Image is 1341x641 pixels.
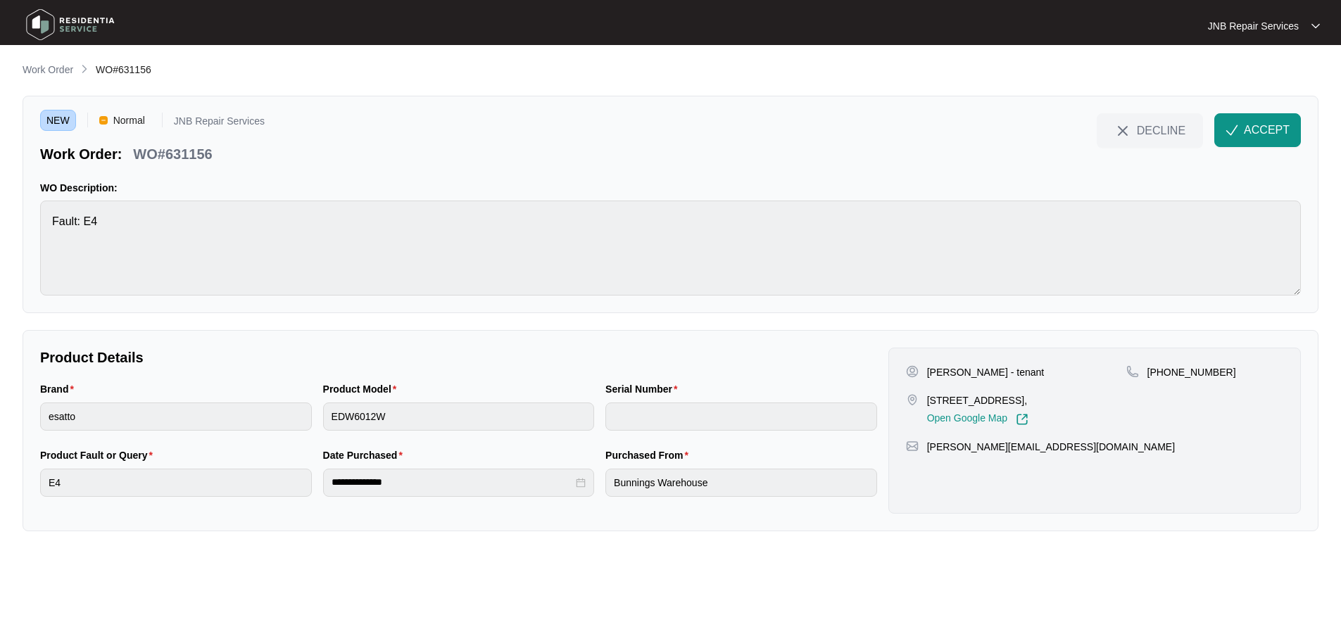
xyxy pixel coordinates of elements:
img: map-pin [906,393,919,406]
span: Normal [108,110,151,131]
input: Purchased From [605,469,877,497]
img: chevron-right [79,63,90,75]
p: [PHONE_NUMBER] [1147,365,1236,379]
a: Open Google Map [927,413,1028,426]
input: Date Purchased [332,475,574,490]
p: Product Details [40,348,877,367]
p: Work Order: [40,144,122,164]
img: user-pin [906,365,919,378]
img: check-Icon [1226,124,1238,137]
img: Vercel Logo [99,116,108,125]
p: JNB Repair Services [174,116,265,131]
p: [STREET_ADDRESS], [927,393,1028,407]
p: WO#631156 [133,144,212,164]
img: Link-External [1016,413,1028,426]
label: Serial Number [605,382,683,396]
input: Product Fault or Query [40,469,312,497]
img: dropdown arrow [1311,23,1320,30]
label: Product Model [323,382,403,396]
img: residentia service logo [21,4,120,46]
img: map-pin [1126,365,1139,378]
input: Serial Number [605,402,877,431]
span: DECLINE [1137,122,1185,138]
label: Product Fault or Query [40,448,158,462]
a: Work Order [20,63,76,78]
p: [PERSON_NAME][EMAIL_ADDRESS][DOMAIN_NAME] [927,440,1175,454]
p: WO Description: [40,181,1301,195]
label: Purchased From [605,448,694,462]
p: [PERSON_NAME] - tenant [927,365,1045,379]
input: Product Model [323,402,595,431]
img: map-pin [906,440,919,452]
span: ACCEPT [1244,122,1290,139]
input: Brand [40,402,312,431]
button: check-IconACCEPT [1214,113,1301,147]
label: Date Purchased [323,448,408,462]
button: close-IconDECLINE [1097,113,1203,147]
label: Brand [40,382,80,396]
span: WO#631156 [96,64,151,75]
img: close-Icon [1114,122,1131,139]
textarea: Fault: E4 [40,201,1301,296]
p: Work Order [23,63,73,77]
span: NEW [40,110,76,131]
p: JNB Repair Services [1208,19,1299,33]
